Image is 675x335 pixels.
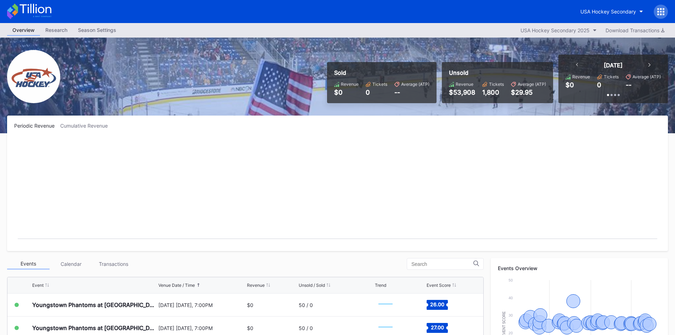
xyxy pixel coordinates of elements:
[572,74,590,79] div: Revenue
[511,89,546,96] div: $29.95
[606,27,664,33] div: Download Transactions
[602,26,668,35] button: Download Transactions
[597,81,601,89] div: 0
[626,81,631,89] div: --
[92,258,135,269] div: Transactions
[40,25,73,35] div: Research
[580,9,636,15] div: USA Hockey Secondary
[60,123,113,129] div: Cumulative Revenue
[50,258,92,269] div: Calendar
[394,89,429,96] div: --
[430,301,444,307] text: 26.00
[575,5,648,18] button: USA Hockey Secondary
[158,302,246,308] div: [DATE] [DATE], 7:00PM
[449,89,475,96] div: $53,908
[508,313,513,317] text: 30
[299,325,313,331] div: 50 / 0
[518,82,546,87] div: Average (ATP)
[604,62,623,69] div: [DATE]
[489,82,504,87] div: Tickets
[498,265,661,271] div: Events Overview
[73,25,122,36] a: Season Settings
[7,258,50,269] div: Events
[431,324,444,330] text: 27.00
[73,25,122,35] div: Season Settings
[334,69,429,76] div: Sold
[32,283,44,288] div: Event
[366,89,387,96] div: 0
[521,27,590,33] div: USA Hockey Secondary 2025
[247,283,265,288] div: Revenue
[508,296,513,300] text: 40
[566,81,574,89] div: $0
[604,74,619,79] div: Tickets
[449,69,546,76] div: Unsold
[7,25,40,36] a: Overview
[158,325,246,331] div: [DATE] [DATE], 7:00PM
[411,261,473,267] input: Search
[375,296,396,314] svg: Chart title
[508,278,513,282] text: 50
[32,324,157,331] div: Youngstown Phantoms at [GEOGRAPHIC_DATA] Hockey NTDP U-18
[247,302,253,308] div: $0
[456,82,473,87] div: Revenue
[14,123,60,129] div: Periodic Revenue
[299,302,313,308] div: 50 / 0
[7,50,60,103] img: USA_Hockey_Secondary.png
[299,283,325,288] div: Unsold / Sold
[341,82,359,87] div: Revenue
[40,25,73,36] a: Research
[334,89,359,96] div: $0
[375,283,386,288] div: Trend
[372,82,387,87] div: Tickets
[247,325,253,331] div: $0
[632,74,661,79] div: Average (ATP)
[32,301,157,308] div: Youngstown Phantoms at [GEOGRAPHIC_DATA] Hockey NTDP U-18
[401,82,429,87] div: Average (ATP)
[517,26,600,35] button: USA Hockey Secondary 2025
[427,283,451,288] div: Event Score
[158,283,195,288] div: Venue Date / Time
[508,331,513,335] text: 20
[14,138,661,244] svg: Chart title
[482,89,504,96] div: 1,800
